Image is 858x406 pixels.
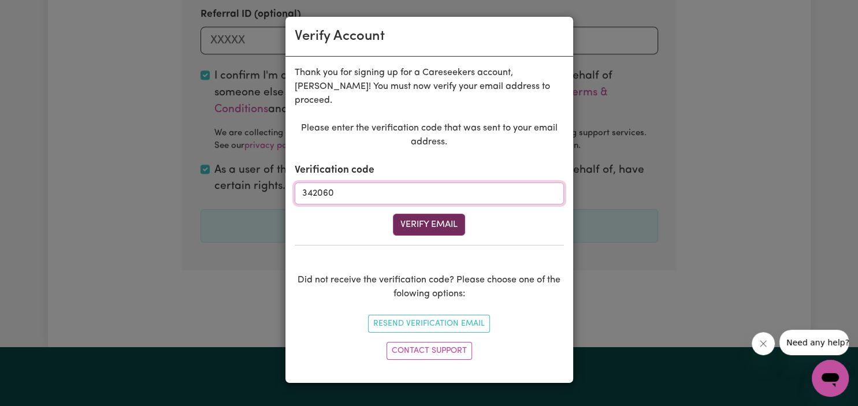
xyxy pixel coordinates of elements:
[7,8,70,17] span: Need any help?
[295,273,564,301] p: Did not receive the verification code? Please choose one of the folowing options:
[295,163,374,178] label: Verification code
[387,342,472,360] a: Contact Support
[779,330,849,355] iframe: Message from company
[295,121,564,149] p: Please enter the verification code that was sent to your email address.
[295,26,385,47] div: Verify Account
[368,315,490,333] button: Resend Verification Email
[295,182,564,204] input: e.g. 437127
[752,332,775,355] iframe: Close message
[295,66,564,107] p: Thank you for signing up for a Careseekers account, [PERSON_NAME] ! You must now verify your emai...
[393,214,465,236] button: Verify Email
[812,360,849,397] iframe: Button to launch messaging window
